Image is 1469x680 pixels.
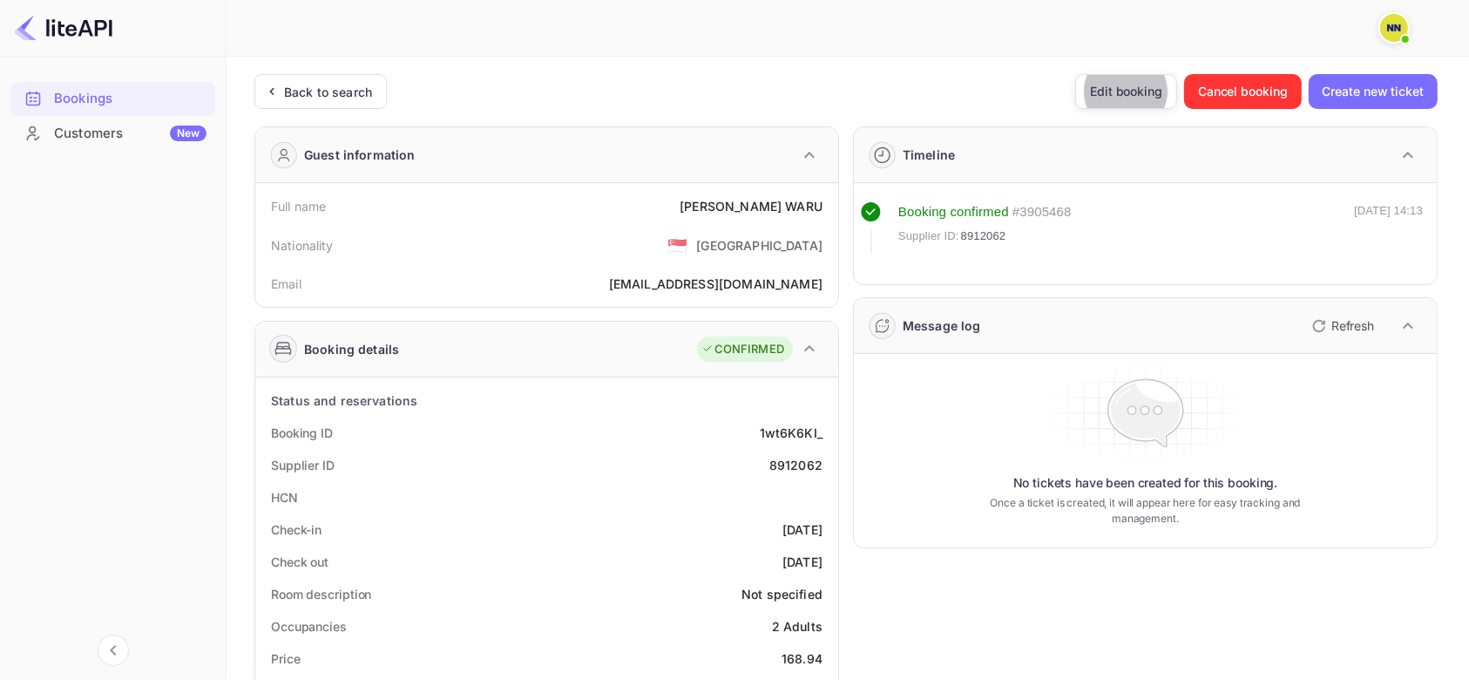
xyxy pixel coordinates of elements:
[609,275,823,293] div: [EMAIL_ADDRESS][DOMAIN_NAME]
[1331,316,1374,335] p: Refresh
[701,341,784,358] div: CONFIRMED
[961,228,1006,245] span: 8912062
[1013,474,1278,492] p: No tickets have been created for this booking.
[271,553,328,571] div: Check out
[903,316,981,335] div: Message log
[1380,14,1408,42] img: N/A N/A
[284,83,372,101] div: Back to search
[271,391,417,410] div: Status and reservations
[898,202,1009,222] div: Booking confirmed
[10,82,215,116] div: Bookings
[1302,312,1381,340] button: Refresh
[54,89,206,109] div: Bookings
[271,275,301,293] div: Email
[1184,74,1302,109] button: Cancel booking
[271,424,333,442] div: Booking ID
[1309,74,1438,109] button: Create new ticket
[769,456,823,474] div: 8912062
[903,146,955,164] div: Timeline
[760,424,823,442] div: 1wt6K6KI_
[54,124,206,144] div: Customers
[772,617,823,636] div: 2 Adults
[271,585,371,603] div: Room description
[1354,202,1423,253] div: [DATE] 14:13
[170,126,206,141] div: New
[1012,202,1072,222] div: # 3905468
[989,495,1302,527] p: Once a ticket is created, it will appear here for easy tracking and management.
[898,228,959,245] span: Supplier ID:
[271,520,322,539] div: Check-in
[680,197,823,215] div: [PERSON_NAME] WARU
[304,340,399,358] div: Booking details
[667,229,687,261] span: United States
[1075,74,1177,109] button: Edit booking
[741,585,823,603] div: Not specified
[10,117,215,149] a: CustomersNew
[271,197,326,215] div: Full name
[782,649,823,668] div: 168.94
[271,617,347,636] div: Occupancies
[782,553,823,571] div: [DATE]
[271,488,298,507] div: HCN
[696,236,823,255] div: [GEOGRAPHIC_DATA]
[271,649,301,668] div: Price
[10,117,215,151] div: CustomersNew
[782,520,823,539] div: [DATE]
[271,236,334,255] div: Nationality
[10,82,215,114] a: Bookings
[271,456,335,474] div: Supplier ID
[98,635,129,666] button: Collapse navigation
[304,146,416,164] div: Guest information
[14,14,112,42] img: LiteAPI logo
